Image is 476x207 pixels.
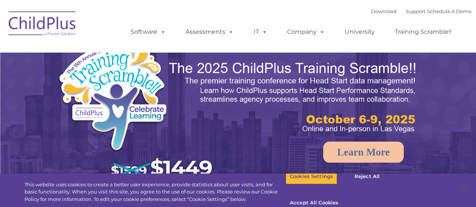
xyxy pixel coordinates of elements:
[280,24,332,39] a: Company
[387,24,459,39] a: Training Scramble!!
[323,142,404,163] a: Learn More
[406,8,426,14] a: Support
[246,24,275,39] a: IT
[344,169,391,184] button: Reject All
[24,181,286,203] div: This website uses cookies to create a better user experience, provide statistics about user visit...
[371,8,471,14] font: |
[178,24,241,39] a: Assessments
[5,6,80,44] img: ChildPlus by Procare Solutions
[427,8,471,14] a: Schedule A Demo
[286,169,337,184] button: Cookies Settings
[456,181,472,198] button: Close
[337,24,382,39] a: University
[371,8,397,14] a: Download
[123,24,173,39] a: Software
